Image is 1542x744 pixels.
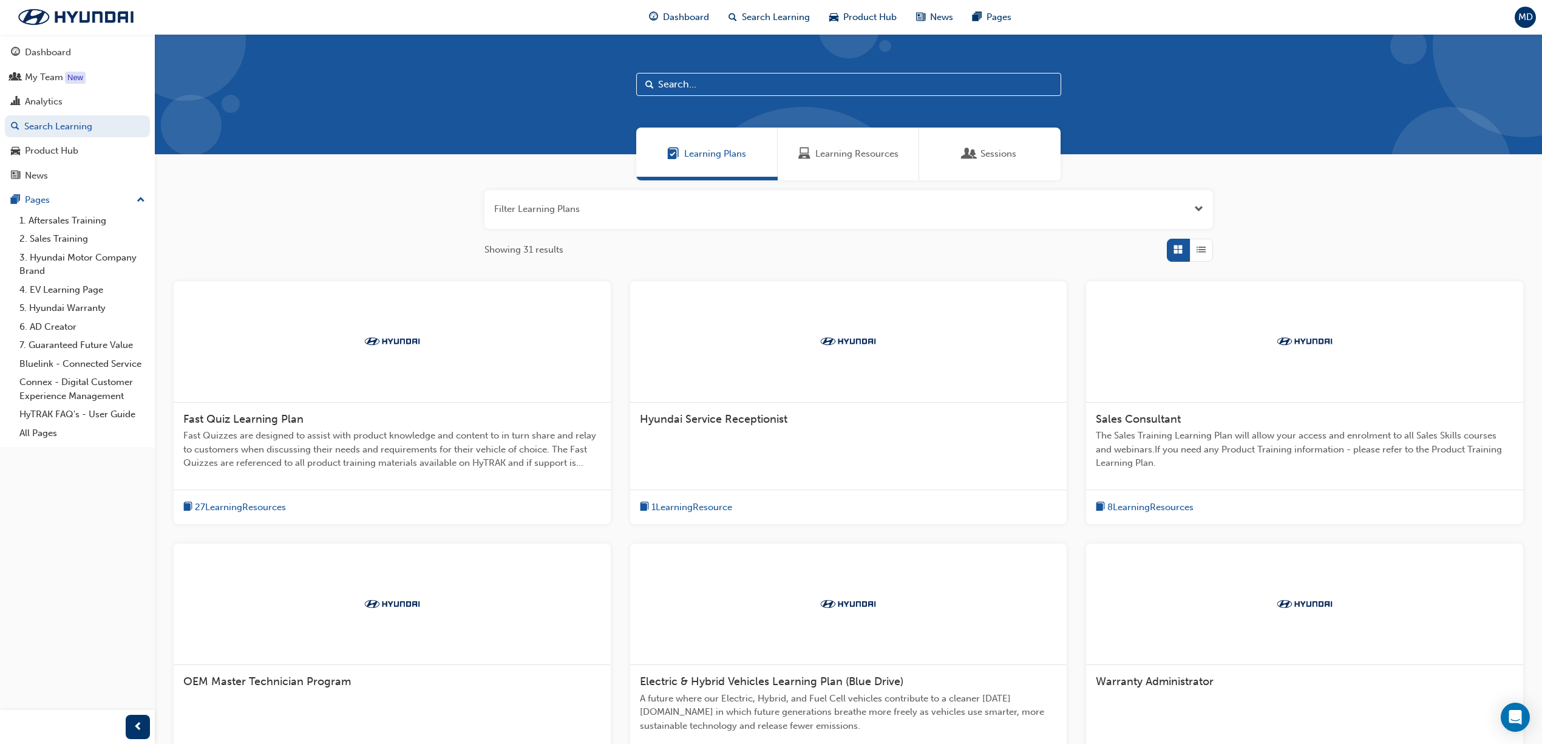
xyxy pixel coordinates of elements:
[906,5,963,30] a: news-iconNews
[1194,202,1203,216] button: Open the filter
[11,121,19,132] span: search-icon
[183,500,286,515] button: book-icon27LearningResources
[1096,500,1194,515] button: book-icon8LearningResources
[815,147,898,161] span: Learning Resources
[15,373,150,405] a: Connex - Digital Customer Experience Management
[987,10,1011,24] span: Pages
[1197,243,1206,257] span: List
[5,66,150,89] a: My Team
[11,72,20,83] span: people-icon
[636,128,778,180] a: Learning PlansLearning Plans
[663,10,709,24] span: Dashboard
[15,281,150,299] a: 4. EV Learning Page
[1271,598,1338,610] img: Trak
[640,692,1058,733] span: A future where our Electric, Hybrid, and Fuel Cell vehicles contribute to a cleaner [DATE][DOMAIN...
[25,193,50,207] div: Pages
[649,10,658,25] span: guage-icon
[25,46,71,60] div: Dashboard
[1173,243,1183,257] span: Grid
[640,500,732,515] button: book-icon1LearningResource
[916,10,925,25] span: news-icon
[640,412,787,426] span: Hyundai Service Receptionist
[640,675,903,688] span: Electric & Hybrid Vehicles Learning Plan (Blue Drive)
[15,405,150,424] a: HyTRAK FAQ's - User Guide
[11,146,20,157] span: car-icon
[5,90,150,113] a: Analytics
[930,10,953,24] span: News
[183,675,351,688] span: OEM Master Technician Program
[15,424,150,443] a: All Pages
[25,95,63,109] div: Analytics
[183,500,192,515] span: book-icon
[963,5,1021,30] a: pages-iconPages
[183,412,304,426] span: Fast Quiz Learning Plan
[1518,10,1533,24] span: MD
[645,78,654,92] span: Search
[719,5,820,30] a: search-iconSearch Learning
[778,128,919,180] a: Learning ResourcesLearning Resources
[5,140,150,162] a: Product Hub
[1501,703,1530,732] div: Open Intercom Messenger
[137,193,145,208] span: up-icon
[15,248,150,281] a: 3. Hyundai Motor Company Brand
[5,165,150,187] a: News
[919,128,1061,180] a: SessionsSessions
[815,598,881,610] img: Trak
[11,47,20,58] span: guage-icon
[65,72,86,84] div: Tooltip anchor
[6,4,146,30] img: Trak
[630,281,1067,525] a: TrakHyundai Service Receptionistbook-icon1LearningResource
[1096,429,1513,470] span: The Sales Training Learning Plan will allow your access and enrolment to all Sales Skills courses...
[11,97,20,108] span: chart-icon
[815,335,881,347] img: Trak
[15,355,150,374] a: Bluelink - Connected Service
[820,5,906,30] a: car-iconProduct Hub
[667,147,679,161] span: Learning Plans
[5,189,150,211] button: Pages
[15,211,150,230] a: 1. Aftersales Training
[1096,412,1181,426] span: Sales Consultant
[134,720,143,735] span: prev-icon
[195,500,286,514] span: 27 Learning Resources
[1096,675,1214,688] span: Warranty Administrator
[5,115,150,138] a: Search Learning
[1107,500,1194,514] span: 8 Learning Resources
[15,336,150,355] a: 7. Guaranteed Future Value
[25,70,63,84] div: My Team
[1271,335,1338,347] img: Trak
[15,299,150,318] a: 5. Hyundai Warranty
[1086,281,1523,525] a: TrakSales ConsultantThe Sales Training Learning Plan will allow your access and enrolment to all ...
[183,429,601,470] span: Fast Quizzes are designed to assist with product knowledge and content to in turn share and relay...
[798,147,810,161] span: Learning Resources
[15,318,150,336] a: 6. AD Creator
[25,144,78,158] div: Product Hub
[651,500,732,514] span: 1 Learning Resource
[484,243,563,257] span: Showing 31 results
[639,5,719,30] a: guage-iconDashboard
[359,335,426,347] img: Trak
[636,73,1061,96] input: Search...
[973,10,982,25] span: pages-icon
[15,230,150,248] a: 2. Sales Training
[963,147,976,161] span: Sessions
[742,10,810,24] span: Search Learning
[843,10,897,24] span: Product Hub
[11,195,20,206] span: pages-icon
[980,147,1016,161] span: Sessions
[25,169,48,183] div: News
[5,41,150,64] a: Dashboard
[359,598,426,610] img: Trak
[11,171,20,182] span: news-icon
[1515,7,1536,28] button: MD
[640,500,649,515] span: book-icon
[5,39,150,189] button: DashboardMy TeamAnalyticsSearch LearningProduct HubNews
[729,10,737,25] span: search-icon
[1096,500,1105,515] span: book-icon
[829,10,838,25] span: car-icon
[684,147,746,161] span: Learning Plans
[174,281,611,525] a: TrakFast Quiz Learning PlanFast Quizzes are designed to assist with product knowledge and content...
